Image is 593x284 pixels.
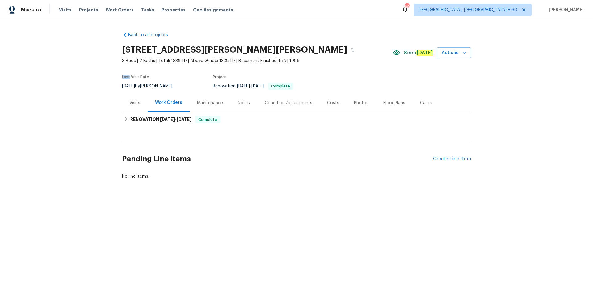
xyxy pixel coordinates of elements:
span: Geo Assignments [193,7,233,13]
span: Renovation [213,84,293,88]
span: Last Visit Date [122,75,149,79]
span: Complete [269,84,292,88]
div: Cases [420,100,432,106]
div: Maintenance [197,100,223,106]
span: Seen [404,50,433,56]
span: Projects [79,7,98,13]
div: Costs [327,100,339,106]
span: 3 Beds | 2 Baths | Total: 1338 ft² | Above Grade: 1338 ft² | Basement Finished: N/A | 1996 [122,58,393,64]
h6: RENOVATION [130,116,191,123]
span: Visits [59,7,72,13]
span: Actions [442,49,466,57]
div: Condition Adjustments [265,100,312,106]
span: Work Orders [106,7,134,13]
div: Photos [354,100,368,106]
div: Floor Plans [383,100,405,106]
div: RENOVATION [DATE]-[DATE]Complete [122,112,471,127]
span: Properties [162,7,186,13]
span: Complete [196,117,220,123]
span: [DATE] [237,84,250,88]
div: Visits [129,100,140,106]
span: [DATE] [160,117,175,121]
button: Actions [437,47,471,59]
a: Back to all projects [122,32,181,38]
span: Project [213,75,226,79]
div: No line items. [122,173,471,180]
em: [DATE] [416,50,433,56]
span: - [160,117,191,121]
div: by [PERSON_NAME] [122,83,180,90]
span: [GEOGRAPHIC_DATA], [GEOGRAPHIC_DATA] + 60 [419,7,517,13]
span: [DATE] [251,84,264,88]
div: 693 [405,4,409,10]
span: [DATE] [177,117,191,121]
span: Maestro [21,7,41,13]
div: Create Line Item [433,156,471,162]
h2: [STREET_ADDRESS][PERSON_NAME][PERSON_NAME] [122,47,347,53]
span: Tasks [141,8,154,12]
h2: Pending Line Items [122,145,433,173]
span: [DATE] [122,84,135,88]
button: Copy Address [347,44,358,55]
div: Work Orders [155,100,182,106]
span: - [237,84,264,88]
span: [PERSON_NAME] [546,7,584,13]
div: Notes [238,100,250,106]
